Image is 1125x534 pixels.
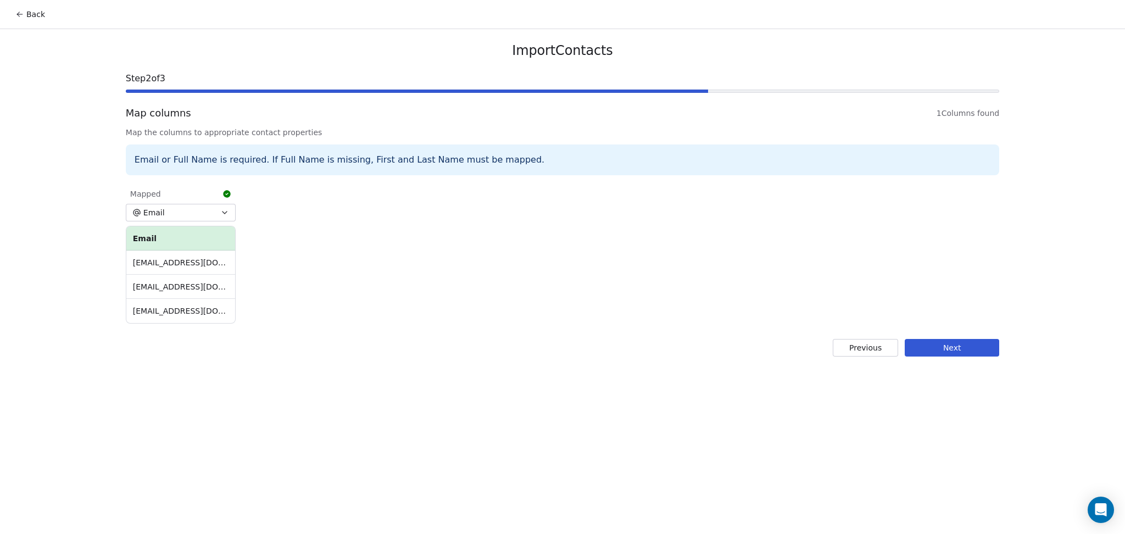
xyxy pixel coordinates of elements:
span: Map the columns to appropriate contact properties [126,127,999,138]
div: Email or Full Name is required. If Full Name is missing, First and Last Name must be mapped. [126,144,999,175]
td: [EMAIL_ADDRESS][DOMAIN_NAME] [126,251,235,275]
td: [EMAIL_ADDRESS][DOMAIN_NAME] [126,275,235,299]
div: Open Intercom Messenger [1088,497,1114,523]
button: Back [9,4,52,24]
th: Email [126,226,235,251]
span: Map columns [126,106,191,120]
button: Previous [833,339,898,357]
span: Step 2 of 3 [126,72,999,85]
span: Mapped [130,188,161,199]
span: Email [143,207,165,218]
span: 1 Columns found [937,108,999,119]
button: Next [905,339,999,357]
td: [EMAIL_ADDRESS][DOMAIN_NAME] [126,299,235,323]
span: Import Contacts [512,42,612,59]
